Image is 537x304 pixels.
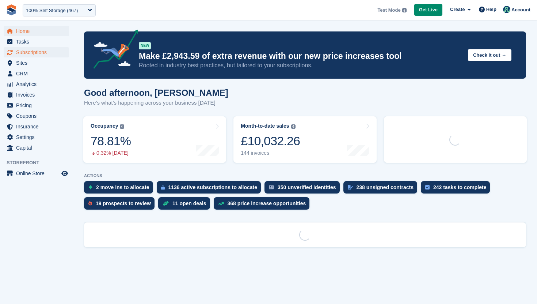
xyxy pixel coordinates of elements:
[241,150,300,156] div: 144 invoices
[88,201,92,206] img: prospect-51fa495bee0391a8d652442698ab0144808aea92771e9ea1ae160a38d050c398.svg
[433,184,487,190] div: 242 tasks to complete
[4,68,69,79] a: menu
[4,26,69,36] a: menu
[343,181,421,197] a: 238 unsigned contracts
[91,150,131,156] div: 0.32% [DATE]
[16,58,60,68] span: Sites
[4,79,69,89] a: menu
[4,58,69,68] a: menu
[139,42,151,49] div: NEW
[7,159,73,166] span: Storefront
[218,202,224,205] img: price_increase_opportunities-93ffe204e8149a01c8c9dc8f82e8f89637d9d84a8eef4429ea346261dce0b2c0.svg
[91,134,131,149] div: 78.81%
[4,100,69,110] a: menu
[450,6,465,13] span: Create
[214,197,313,213] a: 368 price increase opportunities
[157,181,265,197] a: 1136 active subscriptions to allocate
[60,169,69,178] a: Preview store
[233,116,376,163] a: Month-to-date sales £10,032.26 144 invoices
[402,8,407,12] img: icon-info-grey-7440780725fd019a000dd9b08b2336e03edf1995a4989e88bcd33f0948082b44.svg
[16,132,60,142] span: Settings
[4,47,69,57] a: menu
[264,181,343,197] a: 350 unverified identities
[425,185,430,189] img: task-75834270c22a3079a89374b754ae025e5fb1db73e45f91037f5363f120a921f8.svg
[357,184,414,190] div: 238 unsigned contracts
[414,4,442,16] a: Get Live
[291,124,296,129] img: icon-info-grey-7440780725fd019a000dd9b08b2336e03edf1995a4989e88bcd33f0948082b44.svg
[16,79,60,89] span: Analytics
[96,184,149,190] div: 2 move ins to allocate
[269,185,274,189] img: verify_identity-adf6edd0f0f0b5bbfe63781bf79b02c33cf7c696d77639b501bdc392416b5a36.svg
[241,134,300,149] div: £10,032.26
[158,197,214,213] a: 11 open deals
[16,121,60,132] span: Insurance
[84,88,228,98] h1: Good afternoon, [PERSON_NAME]
[348,185,353,189] img: contract_signature_icon-13c848040528278c33f63329250d36e43548de30e8caae1d1a13099fd9432cc5.svg
[419,6,438,14] span: Get Live
[503,6,510,13] img: Jennifer Ofodile
[172,200,206,206] div: 11 open deals
[91,123,118,129] div: Occupancy
[139,51,462,61] p: Make £2,943.59 of extra revenue with our new price increases tool
[161,185,165,190] img: active_subscription_to_allocate_icon-d502201f5373d7db506a760aba3b589e785aa758c864c3986d89f69b8ff3...
[468,49,511,61] button: Check it out →
[16,168,60,179] span: Online Store
[84,173,526,178] p: ACTIONS
[4,111,69,121] a: menu
[4,132,69,142] a: menu
[96,200,151,206] div: 19 prospects to review
[16,100,60,110] span: Pricing
[87,30,138,71] img: price-adjustments-announcement-icon-8257ccfd72463d97f412b2fc003d46551f7dbcb40ab6d574587a9cd5c0d94...
[6,4,17,15] img: stora-icon-8386f47178a22dfd0bd8f6a31ec36ba5ce8667c1dd55bd0f319d3a0aa187defe.svg
[16,47,60,57] span: Subscriptions
[4,90,69,100] a: menu
[228,200,306,206] div: 368 price increase opportunities
[84,181,157,197] a: 2 move ins to allocate
[16,26,60,36] span: Home
[16,90,60,100] span: Invoices
[4,143,69,153] a: menu
[278,184,336,190] div: 350 unverified identities
[83,116,226,163] a: Occupancy 78.81% 0.32% [DATE]
[16,37,60,47] span: Tasks
[139,61,462,70] p: Rooted in industry best practices, but tailored to your subscriptions.
[88,185,92,189] img: move_ins_to_allocate_icon-fdf77a2bb77ea45bf5b3d319d69a93e2d87916cf1d5bf7949dd705db3b84f3ca.svg
[511,6,530,14] span: Account
[163,201,169,206] img: deal-1b604bf984904fb50ccaf53a9ad4b4a5d6e5aea283cecdc64d6e3604feb123c2.svg
[120,124,124,129] img: icon-info-grey-7440780725fd019a000dd9b08b2336e03edf1995a4989e88bcd33f0948082b44.svg
[4,121,69,132] a: menu
[26,7,78,14] div: 100% Self Storage (467)
[16,111,60,121] span: Coupons
[84,197,158,213] a: 19 prospects to review
[421,181,494,197] a: 242 tasks to complete
[16,143,60,153] span: Capital
[377,7,400,14] span: Test Mode
[16,68,60,79] span: CRM
[241,123,289,129] div: Month-to-date sales
[168,184,258,190] div: 1136 active subscriptions to allocate
[4,168,69,179] a: menu
[4,37,69,47] a: menu
[486,6,496,13] span: Help
[84,99,228,107] p: Here's what's happening across your business [DATE]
